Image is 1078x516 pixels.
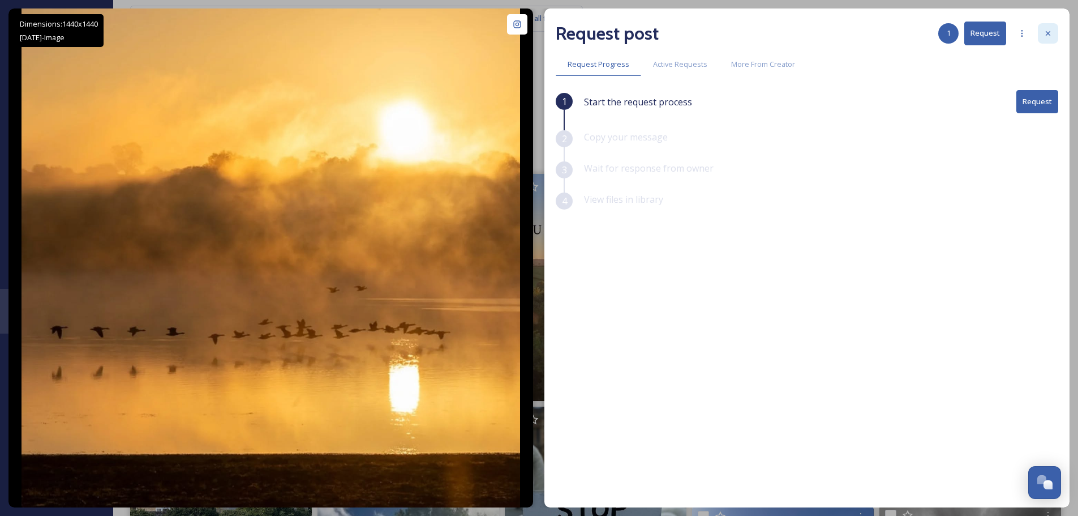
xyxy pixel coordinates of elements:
span: Copy your message [584,131,668,143]
h2: Request post [556,20,659,47]
span: Dimensions: 1440 x 1440 [20,19,98,29]
button: Open Chat [1028,466,1061,499]
span: View files in library [584,193,663,206]
span: Wait for response from owner [584,162,714,174]
span: Start the request process [584,95,692,109]
span: 2 [562,132,567,146]
span: 4 [562,194,567,208]
button: Request [1016,90,1058,113]
span: Request Progress [568,59,629,70]
span: 3 [562,163,567,177]
span: 1 [947,28,951,39]
img: The rush hour at the Eyebrook reservoir yesterday morning. Somewhat nicer than the real rush hour... [22,8,520,508]
button: Request [964,22,1006,45]
span: Active Requests [653,59,707,70]
span: 1 [562,95,567,108]
span: More From Creator [731,59,795,70]
span: [DATE] - Image [20,32,65,42]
